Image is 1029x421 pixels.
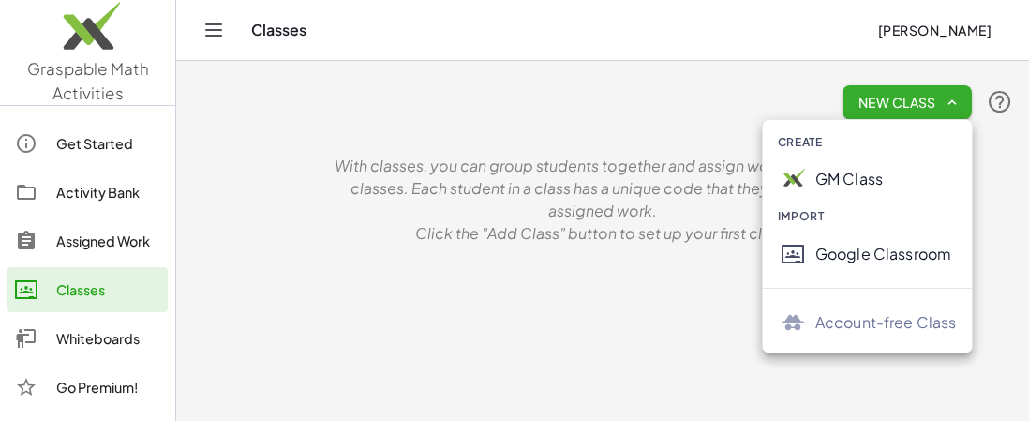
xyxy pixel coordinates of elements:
div: Go Premium! [56,376,160,398]
button: [PERSON_NAME] [862,13,1007,47]
p: Click the "Add Class" button to set up your first class. [321,222,884,245]
div: GM Class [815,168,957,190]
a: Activity Bank [7,170,168,215]
div: Google Classroom [815,243,957,265]
button: New Class [843,85,972,119]
div: Import [763,202,972,232]
div: Get Started [56,132,160,155]
div: Whiteboards [56,327,160,350]
a: Whiteboards [7,316,168,361]
a: Classes [7,267,168,312]
div: Create [763,128,972,158]
p: With classes, you can group students together and assign work to particular classes. Each student... [321,155,884,222]
span: New Class [857,94,957,111]
img: Graspable Math Logo [778,164,808,194]
a: Assigned Work [7,218,168,263]
button: Toggle navigation [199,15,229,45]
div: Account-free Class [815,311,957,334]
div: Activity Bank [56,181,160,203]
div: Assigned Work [56,230,160,252]
a: Get Started [7,121,168,166]
span: Graspable Math Activities [27,58,149,103]
span: [PERSON_NAME] [877,22,992,38]
div: Classes [56,278,160,301]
